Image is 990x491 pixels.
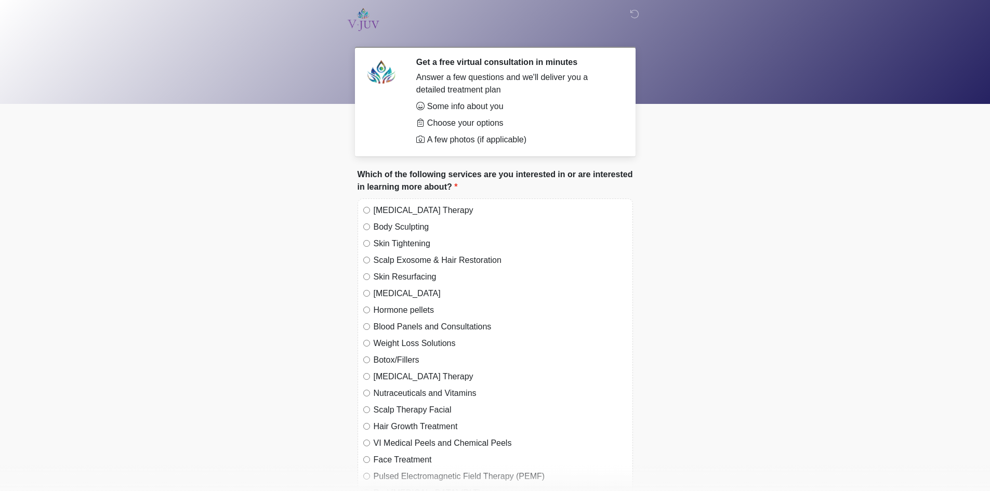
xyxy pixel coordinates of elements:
[363,223,370,230] input: Body Sculpting
[374,254,627,267] label: Scalp Exosome & Hair Restoration
[358,168,633,193] label: Which of the following services are you interested in or are interested in learning more about?
[374,437,627,449] label: VI Medical Peels and Chemical Peels
[374,287,627,300] label: [MEDICAL_DATA]
[416,117,617,129] li: Choose your options
[363,340,370,347] input: Weight Loss Solutions
[363,290,370,297] input: [MEDICAL_DATA]
[374,271,627,283] label: Skin Resurfacing
[374,370,627,383] label: [MEDICAL_DATA] Therapy
[363,456,370,463] input: Face Treatment
[363,406,370,413] input: Scalp Therapy Facial
[374,237,627,250] label: Skin Tightening
[363,440,370,446] input: VI Medical Peels and Chemical Peels
[416,134,617,146] li: A few photos (if applicable)
[363,273,370,280] input: Skin Resurfacing
[363,356,370,363] input: Botox/Fillers
[374,204,627,217] label: [MEDICAL_DATA] Therapy
[416,100,617,113] li: Some info about you
[374,470,627,483] label: Pulsed Electromagnetic Field Therapy (PEMF)
[374,354,627,366] label: Botox/Fillers
[374,387,627,400] label: Nutraceuticals and Vitamins
[363,307,370,313] input: Hormone pellets
[363,373,370,380] input: [MEDICAL_DATA] Therapy
[416,57,617,67] h2: Get a free virtual consultation in minutes
[365,57,397,88] img: Agent Avatar
[363,240,370,247] input: Skin Tightening
[363,323,370,330] input: Blood Panels and Consultations
[363,207,370,214] input: [MEDICAL_DATA] Therapy
[374,321,627,333] label: Blood Panels and Consultations
[363,423,370,430] input: Hair Growth Treatment
[374,420,627,433] label: Hair Growth Treatment
[374,454,627,466] label: Face Treatment
[374,337,627,350] label: Weight Loss Solutions
[347,8,380,31] img: VJUV Logo
[416,71,617,96] div: Answer a few questions and we'll deliver you a detailed treatment plan
[374,304,627,316] label: Hormone pellets
[363,473,370,480] input: Pulsed Electromagnetic Field Therapy (PEMF)
[374,404,627,416] label: Scalp Therapy Facial
[374,221,627,233] label: Body Sculpting
[363,390,370,396] input: Nutraceuticals and Vitamins
[363,257,370,263] input: Scalp Exosome & Hair Restoration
